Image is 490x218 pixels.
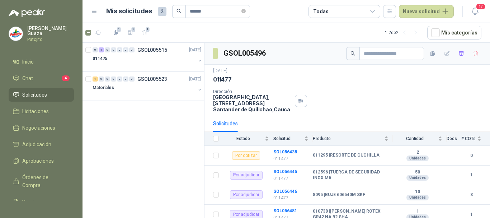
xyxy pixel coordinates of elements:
b: SOL056481 [273,208,297,213]
span: Solicitud [273,136,303,141]
div: Por adjudicar [230,171,263,180]
div: 0 [99,76,104,82]
span: 17 [476,3,486,10]
a: Licitaciones [9,105,74,118]
div: 1 [93,76,98,82]
div: Unidades [406,175,429,181]
div: 0 [93,47,98,52]
p: [DATE] [189,47,201,54]
img: Company Logo [9,27,23,41]
a: Órdenes de Compra [9,171,74,192]
span: Licitaciones [22,107,49,115]
p: GSOL005523 [137,76,167,82]
div: 0 [129,76,135,82]
b: 012596 | TUERCA DE SEGURIDAD INOX M6 [313,170,388,181]
img: Logo peakr [9,9,45,17]
span: 4 [62,75,70,81]
div: 0 [105,47,110,52]
span: search [176,9,182,14]
div: 0 [123,47,128,52]
th: Cantidad [393,132,447,146]
div: Por adjudicar [230,190,263,199]
a: Chat4 [9,71,74,85]
b: 011295 | RESORTE DE CUCHILLA [313,153,380,158]
p: [DATE] [213,68,227,74]
span: 1 [117,27,122,32]
div: 0 [111,76,116,82]
span: close-circle [241,9,246,13]
a: Remisiones [9,195,74,209]
div: 0 [117,47,122,52]
p: Materiales [93,84,114,91]
div: 1 - 2 de 2 [385,27,421,38]
p: [PERSON_NAME] Guaza [27,26,74,36]
div: Unidades [406,195,429,200]
span: Adjudicación [22,140,51,148]
span: 1 [131,27,136,32]
b: 2 [393,150,442,156]
p: Dirección [213,89,292,94]
th: Estado [223,132,273,146]
b: 0 [461,152,481,159]
b: 8095 | BUJE 606540M SKF [313,192,365,198]
p: GSOL005515 [137,47,167,52]
span: Inicio [22,58,34,66]
p: [DATE] [189,76,201,83]
p: 011477 [273,195,308,201]
th: Docs [447,132,461,146]
span: 1 [145,27,150,32]
a: Adjudicación [9,138,74,151]
th: # COTs [461,132,490,146]
span: close-circle [241,8,246,15]
h1: Mis solicitudes [106,6,152,17]
span: Chat [22,74,33,82]
b: 1 [461,172,481,178]
p: 011477 [213,76,232,83]
a: 1 0 0 0 0 0 0 GSOL005523[DATE] Materiales [93,75,203,98]
button: 17 [468,5,481,18]
span: Cantidad [393,136,437,141]
a: Negociaciones [9,121,74,135]
button: 1 [110,27,122,38]
p: 011475 [93,55,107,62]
span: 2 [158,7,166,16]
b: 1 [461,211,481,218]
b: 50 [393,170,442,175]
button: 1 [139,27,150,38]
div: Por cotizar [232,151,260,160]
a: SOL056446 [273,189,297,194]
span: # COTs [461,136,476,141]
div: 0 [123,76,128,82]
a: 0 1 0 0 0 0 0 GSOL005515[DATE] 011475 [93,46,203,69]
div: 0 [105,76,110,82]
button: Mís categorías [427,26,481,40]
b: 10 [393,189,442,195]
b: 1 [393,209,442,214]
div: Unidades [406,156,429,161]
h3: GSOL005496 [223,48,267,59]
p: 011477 [273,175,308,182]
th: Producto [313,132,393,146]
div: 0 [111,47,116,52]
span: Negociaciones [22,124,55,132]
div: Solicitudes [213,120,238,127]
span: Aprobaciones [22,157,54,165]
div: 1 [99,47,104,52]
a: SOL056445 [273,169,297,174]
div: 0 [117,76,122,82]
span: Remisiones [22,198,49,206]
div: 0 [129,47,135,52]
button: Nueva solicitud [399,5,454,18]
button: 1 [124,27,136,38]
span: Estado [223,136,263,141]
a: SOL056438 [273,149,297,154]
span: Órdenes de Compra [22,173,67,189]
p: [GEOGRAPHIC_DATA], [STREET_ADDRESS] Santander de Quilichao , Cauca [213,94,292,112]
p: Patojito [27,37,74,42]
th: Solicitud [273,132,313,146]
p: 011477 [273,156,308,162]
span: search [350,51,355,56]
